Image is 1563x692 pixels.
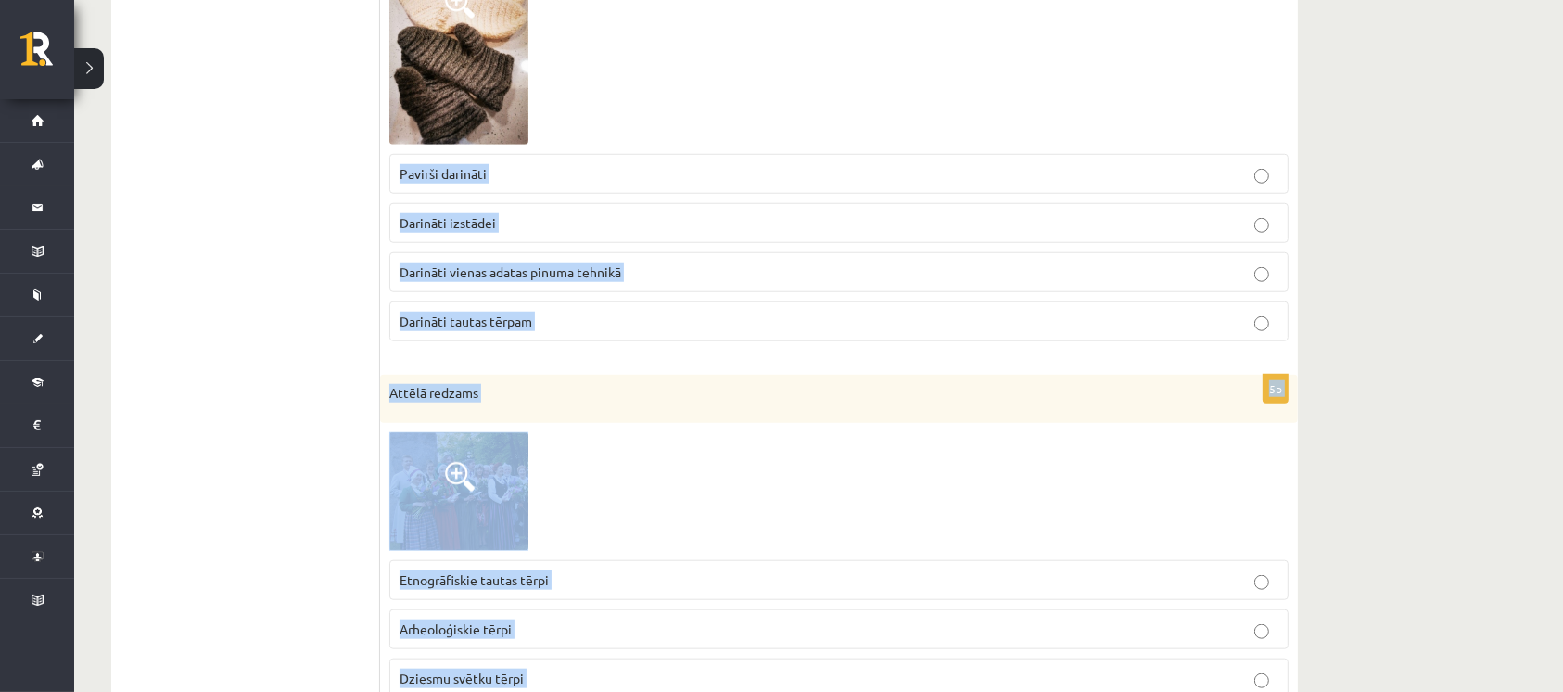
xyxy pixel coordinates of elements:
[400,313,532,329] span: Darināti tautas tērpam
[1254,673,1269,688] input: Dziesmu svētku tērpi
[1263,374,1289,404] p: 5p
[400,621,512,637] span: Arheoloģiskie tērpi
[400,263,621,280] span: Darināti vienas adatas pinuma tehnikā
[1254,316,1269,331] input: Darināti tautas tērpam
[1254,575,1269,590] input: Etnogrāfiskie tautas tērpi
[400,670,524,686] span: Dziesmu svētku tērpi
[1254,624,1269,639] input: Arheoloģiskie tērpi
[1254,169,1269,184] input: Pavirši darināti
[400,165,487,182] span: Pavirši darināti
[400,571,549,588] span: Etnogrāfiskie tautas tērpi
[389,432,528,552] img: 1.png
[400,214,496,231] span: Darināti izstādei
[1254,218,1269,233] input: Darināti izstādei
[389,384,1196,403] p: Attēlā redzams
[20,32,74,79] a: Rīgas 1. Tālmācības vidusskola
[1254,267,1269,282] input: Darināti vienas adatas pinuma tehnikā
